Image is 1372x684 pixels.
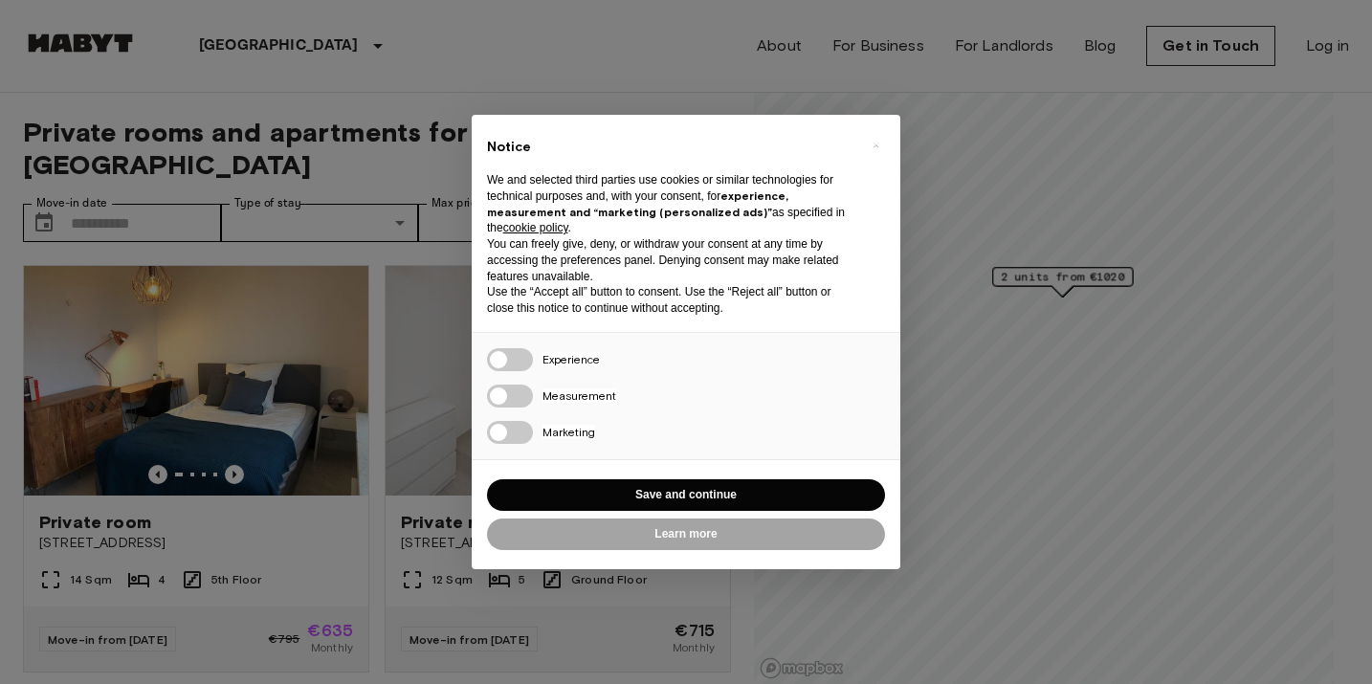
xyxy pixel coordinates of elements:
p: We and selected third parties use cookies or similar technologies for technical purposes and, wit... [487,172,854,236]
button: Learn more [487,519,885,550]
h2: Notice [487,138,854,157]
p: You can freely give, deny, or withdraw your consent at any time by accessing the preferences pane... [487,236,854,284]
a: cookie policy [503,221,568,234]
button: Close this notice [860,130,891,161]
span: × [873,134,879,157]
span: Marketing [542,425,595,439]
p: Use the “Accept all” button to consent. Use the “Reject all” button or close this notice to conti... [487,284,854,317]
strong: experience, measurement and “marketing (personalized ads)” [487,188,788,219]
span: Experience [542,352,600,366]
span: Measurement [542,388,616,403]
button: Save and continue [487,479,885,511]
